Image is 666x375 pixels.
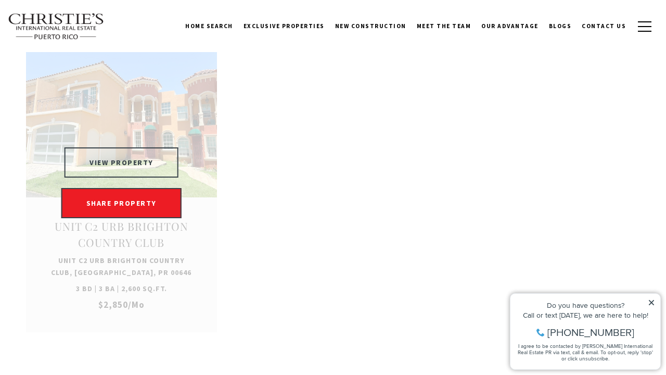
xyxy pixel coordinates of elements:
span: [PHONE_NUMBER] [43,49,130,59]
button: VIEW PROPERTY [65,147,178,178]
a: New Construction [330,13,412,39]
span: Our Advantage [481,22,539,30]
div: Do you have questions? [11,23,150,31]
span: New Construction [335,22,406,30]
span: Exclusive Properties [244,22,325,30]
div: Call or text [DATE], we are here to help! [11,33,150,41]
img: Christie's International Real Estate text transparent background [8,13,105,40]
a: Blogs [544,13,577,39]
span: Contact Us [582,22,626,30]
a: Exclusive Properties [238,13,330,39]
a: SHARE PROPERTY [61,188,182,218]
a: Our Advantage [476,13,544,39]
button: button [631,11,658,42]
a: Home Search [180,13,238,39]
span: I agree to be contacted by [PERSON_NAME] International Real Estate PR via text, call & email. To ... [13,64,148,84]
a: Meet the Team [412,13,477,39]
span: Blogs [549,22,572,30]
a: VIEW PROPERTY VIEW PROPERTY [59,148,184,158]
